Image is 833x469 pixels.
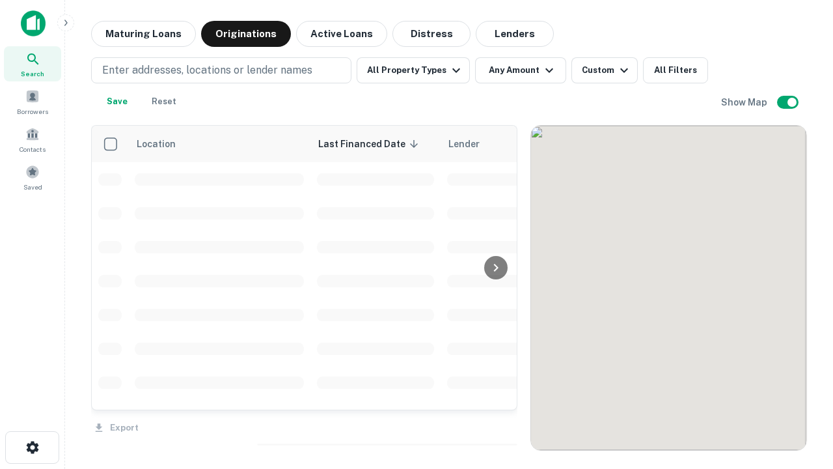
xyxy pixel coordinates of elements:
span: Saved [23,182,42,192]
span: Last Financed Date [318,136,422,152]
button: Active Loans [296,21,387,47]
h6: Show Map [721,95,769,109]
span: Contacts [20,144,46,154]
button: All Filters [643,57,708,83]
th: Location [128,126,310,162]
div: 0 0 [531,126,806,450]
a: Search [4,46,61,81]
th: Last Financed Date [310,126,441,162]
button: Reset [143,89,185,115]
span: Borrowers [17,106,48,117]
button: Enter addresses, locations or lender names [91,57,351,83]
th: Lender [441,126,649,162]
span: Lender [448,136,480,152]
button: Lenders [476,21,554,47]
button: Distress [392,21,471,47]
button: Maturing Loans [91,21,196,47]
button: Save your search to get updates of matches that match your search criteria. [96,89,138,115]
button: Any Amount [475,57,566,83]
button: All Property Types [357,57,470,83]
div: Custom [582,63,632,78]
button: Originations [201,21,291,47]
button: Custom [571,57,638,83]
iframe: Chat Widget [768,323,833,386]
span: Location [136,136,193,152]
p: Enter addresses, locations or lender names [102,63,312,78]
img: capitalize-icon.png [21,10,46,36]
span: Search [21,68,44,79]
a: Borrowers [4,84,61,119]
a: Contacts [4,122,61,157]
a: Saved [4,160,61,195]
